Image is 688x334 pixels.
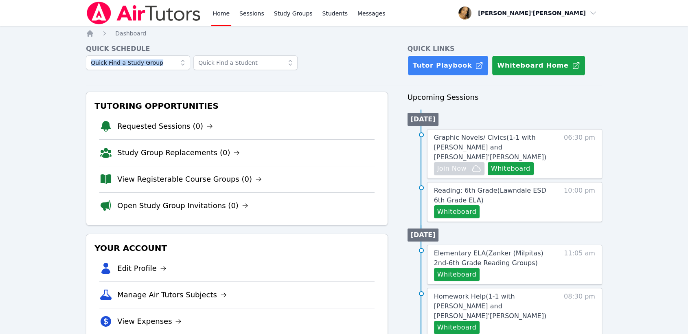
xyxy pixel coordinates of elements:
h4: Quick Schedule [86,44,388,54]
a: Manage Air Tutors Subjects [117,289,227,301]
nav: Breadcrumb [86,29,602,37]
a: View Expenses [117,316,182,327]
input: Quick Find a Student [193,55,298,70]
span: 10:00 pm [564,186,595,218]
button: Whiteboard [434,321,480,334]
a: Study Group Replacements (0) [117,147,240,158]
h4: Quick Links [408,44,602,54]
span: Graphic Novels/ Civics ( 1-1 with [PERSON_NAME] and [PERSON_NAME]'[PERSON_NAME] ) [434,134,546,161]
a: Requested Sessions (0) [117,121,213,132]
a: Edit Profile [117,263,167,274]
span: Homework Help ( 1-1 with [PERSON_NAME] and [PERSON_NAME]'[PERSON_NAME] ) [434,292,546,320]
button: Whiteboard [488,162,534,175]
li: [DATE] [408,113,439,126]
button: Whiteboard [434,205,480,218]
input: Quick Find a Study Group [86,55,190,70]
span: 08:30 pm [564,292,595,334]
span: 06:30 pm [564,133,595,175]
span: Messages [357,9,386,18]
span: Reading: 6th Grade ( Lawndale ESD 6th Grade ELA ) [434,187,546,204]
a: Reading: 6th Grade(Lawndale ESD 6th Grade ELA) [434,186,555,205]
a: View Registerable Course Groups (0) [117,174,262,185]
button: Whiteboard Home [492,55,585,76]
a: Homework Help(1-1 with [PERSON_NAME] and [PERSON_NAME]'[PERSON_NAME]) [434,292,555,321]
h3: Your Account [93,241,381,255]
span: Dashboard [115,30,146,37]
img: Air Tutors [86,2,201,24]
button: Join Now [434,162,484,175]
span: 11:05 am [564,248,595,281]
button: Whiteboard [434,268,480,281]
a: Tutor Playbook [408,55,489,76]
a: Graphic Novels/ Civics(1-1 with [PERSON_NAME] and [PERSON_NAME]'[PERSON_NAME]) [434,133,555,162]
li: [DATE] [408,229,439,242]
span: Join Now [437,164,467,174]
span: Elementary ELA ( Zanker (Milpitas) 2nd-6th Grade Reading Groups ) [434,249,543,267]
a: Elementary ELA(Zanker (Milpitas) 2nd-6th Grade Reading Groups) [434,248,555,268]
a: Open Study Group Invitations (0) [117,200,248,211]
h3: Tutoring Opportunities [93,99,381,113]
h3: Upcoming Sessions [408,92,602,103]
a: Dashboard [115,29,146,37]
